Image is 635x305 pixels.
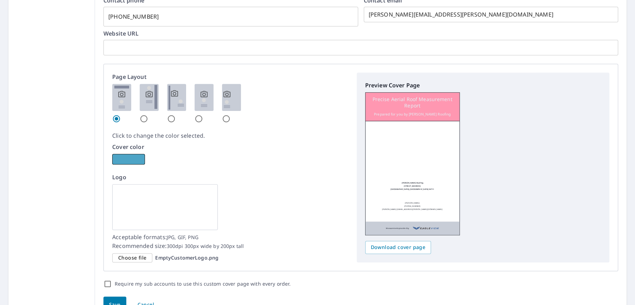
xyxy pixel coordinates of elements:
[112,143,348,151] p: Cover color
[112,184,218,230] img: logo
[390,188,434,191] p: [GEOGRAPHIC_DATA], [GEOGRAPHIC_DATA] 34711
[103,31,618,36] label: Website URL
[382,208,443,211] p: [PERSON_NAME][EMAIL_ADDRESS][PERSON_NAME][DOMAIN_NAME]
[167,234,198,241] span: JPG, GIF, PNG
[374,111,451,117] p: Prepared for you by [PERSON_NAME] Roofing
[401,181,423,185] p: [PERSON_NAME] Roofing
[413,225,439,231] img: EV Logo
[112,173,348,181] p: Logo
[118,254,146,262] span: Choose file
[365,81,601,89] p: Preview Cover Page
[140,84,159,111] img: 2
[155,255,218,261] p: EmptyCustomerLogo.png
[371,243,426,252] span: Download cover page
[404,205,421,208] p: [PHONE_NUMBER]
[386,225,409,231] p: Measurements provided by
[222,84,241,111] img: 5
[365,241,431,254] button: Download cover page
[112,84,131,111] img: 1
[112,233,348,250] p: Acceptable formats: Recommended size:
[195,84,214,111] img: 4
[167,243,244,249] span: 300dpi 300px wide by 200px tall
[112,131,348,140] p: Click to change the color selected.
[167,84,186,111] img: 3
[112,253,152,263] div: Choose file
[405,201,420,205] p: [PERSON_NAME]
[112,73,348,81] p: Page Layout
[391,127,434,145] img: logo
[404,185,421,188] p: [STREET_ADDRESS]
[369,96,456,109] p: Precise Aerial Roof Measurement Report
[115,280,291,288] label: Require my sub accounts to use this custom cover page with every order.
